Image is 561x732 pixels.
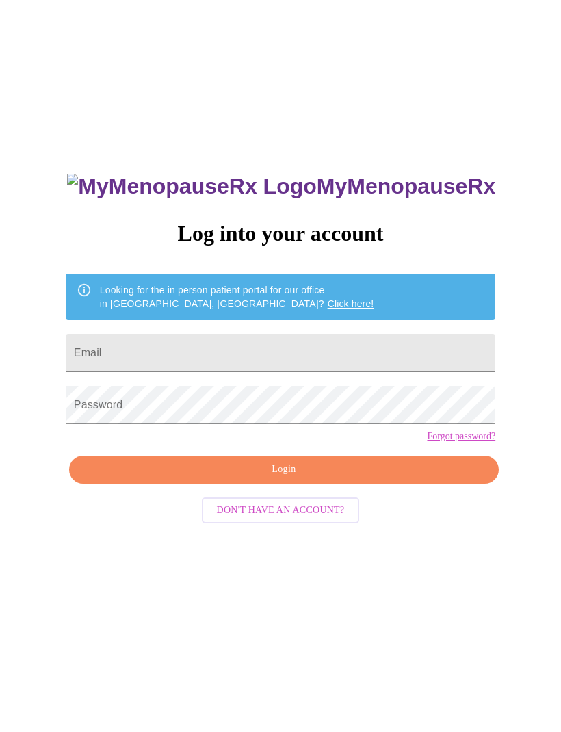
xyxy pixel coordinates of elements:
h3: MyMenopauseRx [67,174,495,199]
img: MyMenopauseRx Logo [67,174,316,199]
button: Don't have an account? [202,497,360,524]
a: Don't have an account? [198,503,363,514]
span: Login [85,461,483,478]
a: Forgot password? [427,431,495,442]
span: Don't have an account? [217,502,345,519]
button: Login [69,456,499,484]
a: Click here! [328,298,374,309]
div: Looking for the in person patient portal for our office in [GEOGRAPHIC_DATA], [GEOGRAPHIC_DATA]? [100,278,374,316]
h3: Log into your account [66,221,495,246]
